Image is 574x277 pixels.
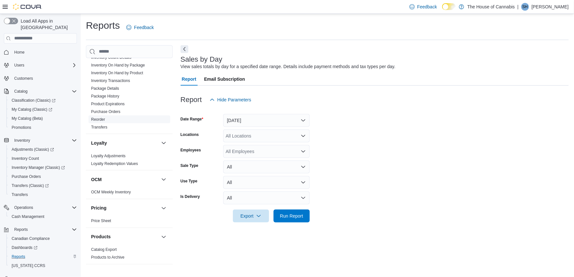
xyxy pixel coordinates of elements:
[91,154,126,158] a: Loyalty Adjustments
[91,109,120,114] a: Purchase Orders
[1,203,79,212] button: Operations
[14,205,33,210] span: Operations
[9,106,55,113] a: My Catalog (Classic)
[91,94,119,99] span: Package History
[12,214,44,219] span: Cash Management
[86,246,173,264] div: Products
[14,227,28,232] span: Reports
[223,160,310,173] button: All
[181,45,188,53] button: Next
[12,156,39,161] span: Inventory Count
[9,173,77,180] span: Purchase Orders
[9,244,77,251] span: Dashboards
[9,115,77,122] span: My Catalog (Beta)
[91,63,145,67] a: Inventory On Hand by Package
[160,204,168,212] button: Pricing
[91,55,131,60] a: Inventory Count Details
[301,149,306,154] button: Open list of options
[12,61,77,69] span: Users
[12,116,43,121] span: My Catalog (Beta)
[12,75,36,82] a: Customers
[9,124,34,131] a: Promotions
[9,124,77,131] span: Promotions
[12,165,65,170] span: Inventory Manager (Classic)
[9,253,77,261] span: Reports
[9,182,77,190] span: Transfers (Classic)
[181,117,204,122] label: Date Range
[91,255,124,260] span: Products to Archive
[91,117,105,122] span: Reorder
[86,152,173,170] div: Loyalty
[6,234,79,243] button: Canadian Compliance
[9,173,44,180] a: Purchase Orders
[9,115,46,122] a: My Catalog (Beta)
[91,63,145,68] span: Inventory On Hand by Package
[6,105,79,114] a: My Catalog (Classic)
[91,161,138,166] span: Loyalty Redemption Values
[204,73,245,86] span: Email Subscription
[14,89,27,94] span: Catalog
[9,235,77,242] span: Canadian Compliance
[14,138,30,143] span: Inventory
[182,73,196,86] span: Report
[160,176,168,183] button: OCM
[233,210,269,222] button: Export
[1,61,79,70] button: Users
[91,71,143,75] a: Inventory On Hand by Product
[91,153,126,159] span: Loyalty Adjustments
[160,233,168,241] button: Products
[91,205,159,211] button: Pricing
[12,98,56,103] span: Classification (Classic)
[12,183,49,188] span: Transfers (Classic)
[9,97,77,104] span: Classification (Classic)
[6,172,79,181] button: Purchase Orders
[223,191,310,204] button: All
[417,4,437,10] span: Feedback
[12,204,36,211] button: Operations
[9,164,68,171] a: Inventory Manager (Classic)
[181,63,396,70] div: View sales totals by day for a specified date range. Details include payment methods and tax type...
[6,154,79,163] button: Inventory Count
[91,70,143,76] span: Inventory On Hand by Product
[6,243,79,252] a: Dashboards
[91,86,119,91] span: Package Details
[91,125,107,129] a: Transfers
[9,146,57,153] a: Adjustments (Classic)
[280,213,303,219] span: Run Report
[12,87,77,95] span: Catalog
[9,155,42,162] a: Inventory Count
[1,136,79,145] button: Inventory
[12,137,77,144] span: Inventory
[86,217,173,228] div: Pricing
[6,163,79,172] a: Inventory Manager (Classic)
[91,101,125,107] span: Product Expirations
[91,176,102,183] h3: OCM
[9,262,48,270] a: [US_STATE] CCRS
[91,190,131,195] a: OCM Weekly Inventory
[14,50,25,55] span: Home
[532,3,569,11] p: [PERSON_NAME]
[9,262,77,270] span: Washington CCRS
[9,182,51,190] a: Transfers (Classic)
[18,18,77,31] span: Load All Apps in [GEOGRAPHIC_DATA]
[12,236,50,241] span: Canadian Compliance
[6,252,79,261] button: Reports
[91,140,107,146] h3: Loyalty
[91,234,111,240] h3: Products
[1,225,79,234] button: Reports
[181,132,199,137] label: Locations
[12,61,27,69] button: Users
[217,97,251,103] span: Hide Parameters
[12,174,41,179] span: Purchase Orders
[91,219,111,223] a: Price Sheet
[12,107,52,112] span: My Catalog (Classic)
[9,213,77,221] span: Cash Management
[91,234,159,240] button: Products
[1,87,79,96] button: Catalog
[86,189,173,199] div: OCM
[13,4,42,10] img: Cova
[181,179,197,184] label: Use Type
[1,74,79,83] button: Customers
